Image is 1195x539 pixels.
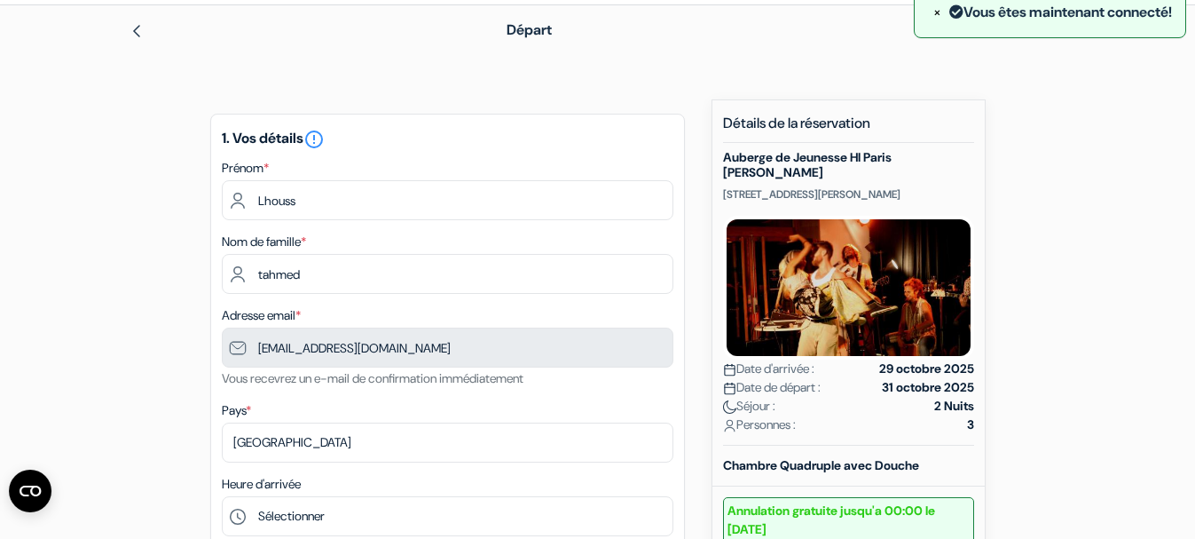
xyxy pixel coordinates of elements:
h5: Auberge de Jeunesse HI Paris [PERSON_NAME] [723,150,974,180]
img: user_icon.svg [723,419,736,432]
span: Personnes : [723,416,796,434]
label: Pays [222,401,251,420]
span: Séjour : [723,397,775,416]
label: Adresse email [222,306,301,325]
input: Entrez votre prénom [222,180,673,220]
label: Nom de famille [222,233,306,251]
strong: 3 [967,416,974,434]
b: Chambre Quadruple avec Douche [723,457,919,473]
span: × [933,3,941,21]
input: Entrer le nom de famille [222,254,673,294]
img: calendar.svg [723,363,736,377]
input: Entrer adresse e-mail [222,328,673,368]
button: Ouvrir le widget CMP [9,470,51,512]
i: error_outline [303,129,325,150]
strong: 2 Nuits [934,397,974,416]
a: error_outline [303,129,325,147]
strong: 29 octobre 2025 [879,360,974,378]
img: left_arrow.svg [130,24,144,38]
img: calendar.svg [723,382,736,395]
h5: Détails de la réservation [723,115,974,143]
small: Vous recevrez un e-mail de confirmation immédiatement [222,370,523,386]
label: Heure d'arrivée [222,475,301,494]
img: moon.svg [723,400,736,414]
span: Date de départ : [723,378,821,397]
div: Vous êtes maintenant connecté! [928,1,1172,24]
label: Prénom [222,159,269,178]
h5: 1. Vos détails [222,129,673,150]
strong: 31 octobre 2025 [882,378,974,397]
span: Date d'arrivée : [723,360,814,378]
p: [STREET_ADDRESS][PERSON_NAME] [723,187,974,202]
span: Départ [507,20,552,39]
